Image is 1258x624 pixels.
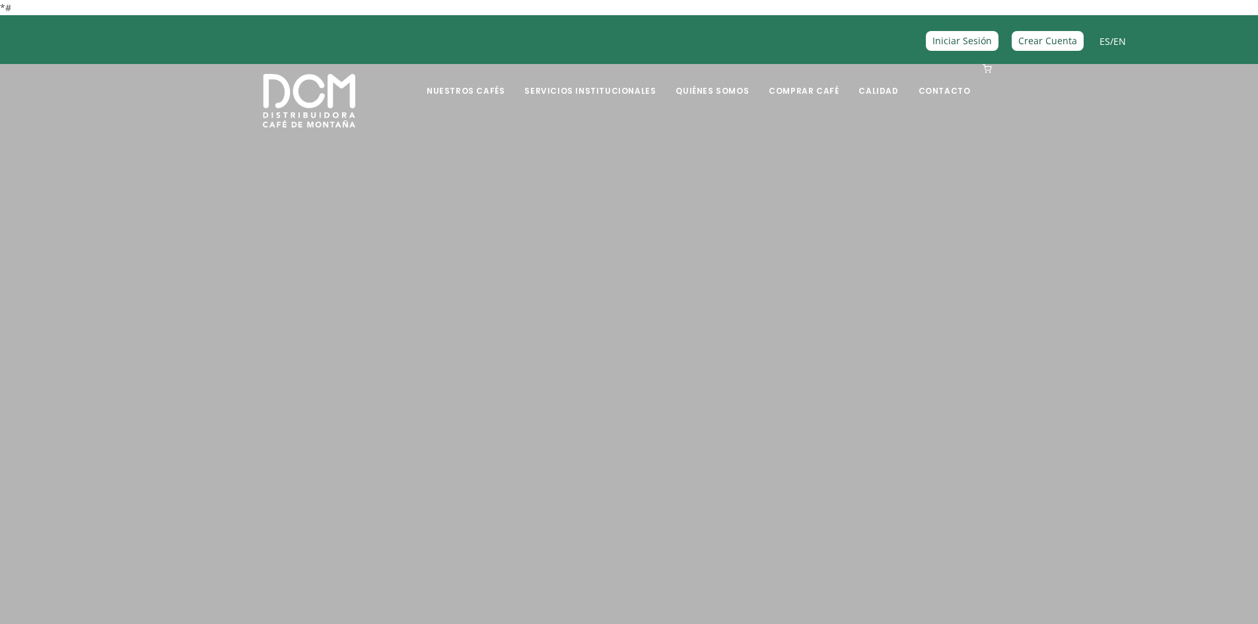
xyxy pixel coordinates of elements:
[1012,31,1084,50] a: Crear Cuenta
[911,65,979,96] a: Contacto
[1113,35,1126,48] a: EN
[851,65,906,96] a: Calidad
[761,65,847,96] a: Comprar Café
[1100,34,1126,49] span: /
[926,31,998,50] a: Iniciar Sesión
[668,65,757,96] a: Quiénes Somos
[516,65,664,96] a: Servicios Institucionales
[1100,35,1110,48] a: ES
[419,65,512,96] a: Nuestros Cafés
